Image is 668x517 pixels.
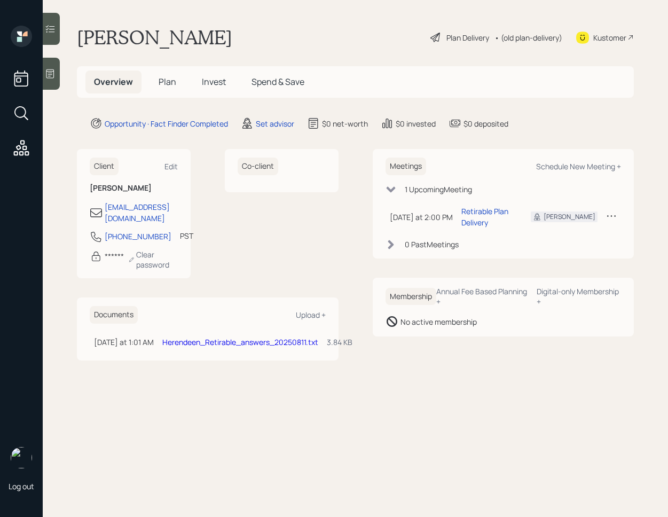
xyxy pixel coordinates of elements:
[202,76,226,88] span: Invest
[327,336,352,348] div: 3.84 KB
[90,184,178,193] h6: [PERSON_NAME]
[159,76,176,88] span: Plan
[390,211,453,223] div: [DATE] at 2:00 PM
[405,239,459,250] div: 0 Past Meeting s
[90,306,138,324] h6: Documents
[463,118,508,129] div: $0 deposited
[105,118,228,129] div: Opportunity · Fact Finder Completed
[386,288,436,305] h6: Membership
[537,286,621,307] div: Digital-only Membership +
[494,32,562,43] div: • (old plan-delivery)
[94,336,154,348] div: [DATE] at 1:01 AM
[436,286,529,307] div: Annual Fee Based Planning +
[593,32,626,43] div: Kustomer
[544,212,595,222] div: [PERSON_NAME]
[446,32,489,43] div: Plan Delivery
[296,310,326,320] div: Upload +
[94,76,133,88] span: Overview
[77,26,232,49] h1: [PERSON_NAME]
[180,230,193,241] div: PST
[11,447,32,468] img: retirable_logo.png
[400,316,477,327] div: No active membership
[461,206,514,228] div: Retirable Plan Delivery
[405,184,472,195] div: 1 Upcoming Meeting
[90,158,119,175] h6: Client
[536,161,621,171] div: Schedule New Meeting +
[105,201,178,224] div: [EMAIL_ADDRESS][DOMAIN_NAME]
[252,76,304,88] span: Spend & Save
[396,118,436,129] div: $0 invested
[128,249,178,270] div: Clear password
[9,481,34,491] div: Log out
[164,161,178,171] div: Edit
[105,231,171,242] div: [PHONE_NUMBER]
[162,337,318,347] a: Herendeen_Retirable_answers_20250811.txt
[256,118,294,129] div: Set advisor
[386,158,426,175] h6: Meetings
[238,158,278,175] h6: Co-client
[322,118,368,129] div: $0 net-worth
